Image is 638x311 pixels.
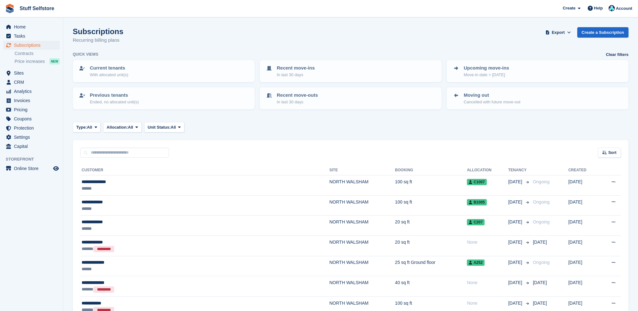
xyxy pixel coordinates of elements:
[447,88,628,109] a: Moving out Cancelled with future move-out
[49,58,60,64] div: NEW
[277,92,318,99] p: Recent move-outs
[107,124,128,131] span: Allocation:
[14,124,52,132] span: Protection
[508,199,523,205] span: [DATE]
[73,122,101,132] button: Type: All
[467,239,508,246] div: None
[87,124,92,131] span: All
[277,99,318,105] p: In last 30 days
[14,133,52,142] span: Settings
[14,41,52,50] span: Subscriptions
[568,256,599,276] td: [DATE]
[467,219,485,225] span: C207
[533,301,547,306] span: [DATE]
[568,276,599,297] td: [DATE]
[609,5,615,11] img: Simon Gardner
[568,195,599,216] td: [DATE]
[464,99,520,105] p: Cancelled with future move-out
[14,32,52,40] span: Tasks
[568,216,599,236] td: [DATE]
[90,72,128,78] p: With allocated unit(s)
[14,78,52,87] span: CRM
[508,239,523,246] span: [DATE]
[17,3,57,14] a: Stuff Selfstore
[5,4,15,13] img: stora-icon-8386f47178a22dfd0bd8f6a31ec36ba5ce8667c1dd55bd0f319d3a0aa187defe.svg
[14,164,52,173] span: Online Store
[616,5,632,12] span: Account
[329,276,395,297] td: NORTH WALSHAM
[508,279,523,286] span: [DATE]
[329,175,395,196] td: NORTH WALSHAM
[90,92,139,99] p: Previous tenants
[14,142,52,151] span: Capital
[467,279,508,286] div: None
[14,105,52,114] span: Pricing
[80,165,329,175] th: Customer
[329,216,395,236] td: NORTH WALSHAM
[148,124,171,131] span: Unit Status:
[508,219,523,225] span: [DATE]
[467,165,508,175] th: Allocation
[6,156,63,162] span: Storefront
[568,235,599,256] td: [DATE]
[14,96,52,105] span: Invoices
[3,142,60,151] a: menu
[467,259,485,266] span: A252
[395,276,467,297] td: 40 sq ft
[277,72,315,78] p: In last 30 days
[277,64,315,72] p: Recent move-ins
[467,179,486,185] span: C1007
[464,64,509,72] p: Upcoming move-ins
[76,124,87,131] span: Type:
[395,165,467,175] th: Booking
[3,69,60,77] a: menu
[90,99,139,105] p: Ended, no allocated unit(s)
[329,195,395,216] td: NORTH WALSHAM
[73,88,254,109] a: Previous tenants Ended, no allocated unit(s)
[533,240,547,245] span: [DATE]
[90,64,128,72] p: Current tenants
[568,175,599,196] td: [DATE]
[14,87,52,96] span: Analytics
[508,179,523,185] span: [DATE]
[533,219,550,224] span: Ongoing
[3,133,60,142] a: menu
[464,72,509,78] p: Move-in date > [DATE]
[608,149,616,156] span: Sort
[15,51,60,57] a: Contracts
[3,78,60,87] a: menu
[467,199,486,205] span: B1005
[533,179,550,184] span: Ongoing
[14,22,52,31] span: Home
[508,300,523,307] span: [DATE]
[3,32,60,40] a: menu
[15,58,60,65] a: Price increases NEW
[464,92,520,99] p: Moving out
[3,105,60,114] a: menu
[467,300,508,307] div: None
[128,124,133,131] span: All
[3,22,60,31] a: menu
[260,61,441,82] a: Recent move-ins In last 30 days
[3,164,60,173] a: menu
[395,256,467,276] td: 25 sq ft Ground floor
[544,27,572,38] button: Export
[395,235,467,256] td: 20 sq ft
[552,29,565,36] span: Export
[73,27,123,36] h1: Subscriptions
[14,69,52,77] span: Sites
[508,165,530,175] th: Tenancy
[533,260,550,265] span: Ongoing
[171,124,176,131] span: All
[329,235,395,256] td: NORTH WALSHAM
[329,165,395,175] th: Site
[3,124,60,132] a: menu
[3,96,60,105] a: menu
[3,87,60,96] a: menu
[3,41,60,50] a: menu
[568,165,599,175] th: Created
[395,175,467,196] td: 100 sq ft
[533,199,550,204] span: Ongoing
[508,259,523,266] span: [DATE]
[73,52,98,57] h6: Quick views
